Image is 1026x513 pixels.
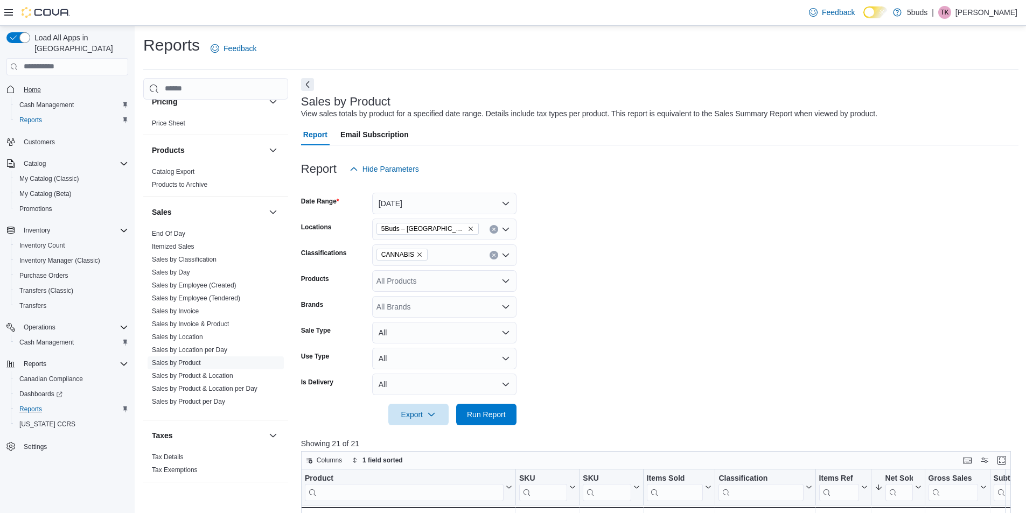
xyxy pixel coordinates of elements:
[302,454,346,467] button: Columns
[501,303,510,311] button: Open list of options
[15,99,78,111] a: Cash Management
[305,473,504,483] div: Product
[340,124,409,145] span: Email Subscription
[317,456,342,465] span: Columns
[2,356,132,371] button: Reports
[152,242,194,251] span: Itemized Sales
[15,269,73,282] a: Purchase Orders
[152,281,236,290] span: Sales by Employee (Created)
[456,404,517,425] button: Run Report
[152,384,257,393] span: Sales by Product & Location per Day
[301,78,314,91] button: Next
[19,439,128,453] span: Settings
[24,138,55,146] span: Customers
[2,320,132,335] button: Operations
[152,269,190,276] a: Sales by Day
[143,451,288,482] div: Taxes
[152,333,203,341] span: Sales by Location
[143,227,288,420] div: Sales
[2,223,132,238] button: Inventory
[152,453,184,461] a: Tax Details
[152,466,198,474] span: Tax Exemptions
[152,466,198,474] a: Tax Exemptions
[388,404,449,425] button: Export
[907,6,927,19] p: 5buds
[928,473,986,501] button: Gross Sales
[301,300,323,309] label: Brands
[19,357,51,370] button: Reports
[11,298,132,313] button: Transfers
[2,82,132,97] button: Home
[11,97,132,113] button: Cash Management
[303,124,327,145] span: Report
[2,156,132,171] button: Catalog
[19,321,128,334] span: Operations
[19,224,128,237] span: Inventory
[490,251,498,259] button: Clear input
[2,134,132,150] button: Customers
[152,120,185,127] a: Price Sheet
[19,101,74,109] span: Cash Management
[15,373,128,385] span: Canadian Compliance
[15,239,128,252] span: Inventory Count
[19,420,75,428] span: [US_STATE] CCRS
[301,163,337,175] h3: Report
[978,454,991,467] button: Display options
[301,249,347,257] label: Classifications
[19,157,50,170] button: Catalog
[15,172,83,185] a: My Catalog (Classic)
[15,284,128,297] span: Transfers (Classic)
[19,390,62,398] span: Dashboards
[301,275,329,283] label: Products
[646,473,703,483] div: Items Sold
[6,78,128,482] nav: Complex example
[19,116,42,124] span: Reports
[152,320,229,328] span: Sales by Invoice & Product
[15,172,128,185] span: My Catalog (Classic)
[718,473,803,483] div: Classification
[152,307,199,315] a: Sales by Invoice
[206,38,261,59] a: Feedback
[152,180,207,189] span: Products to Archive
[372,193,517,214] button: [DATE]
[15,99,128,111] span: Cash Management
[152,359,201,367] span: Sales by Product
[874,473,921,501] button: Net Sold
[152,282,236,289] a: Sales by Employee (Created)
[267,144,280,157] button: Products
[19,189,72,198] span: My Catalog (Beta)
[372,374,517,395] button: All
[519,473,567,483] div: SKU
[152,346,227,354] span: Sales by Location per Day
[19,224,54,237] button: Inventory
[819,473,859,483] div: Items Ref
[19,241,65,250] span: Inventory Count
[19,136,59,149] a: Customers
[822,7,855,18] span: Feedback
[22,7,70,18] img: Cova
[152,294,240,302] a: Sales by Employee (Tendered)
[11,113,132,128] button: Reports
[19,321,60,334] button: Operations
[19,83,45,96] a: Home
[395,404,442,425] span: Export
[15,388,67,400] a: Dashboards
[863,6,888,18] input: Dark Mode
[267,95,280,108] button: Pricing
[152,181,207,188] a: Products to Archive
[24,226,50,235] span: Inventory
[152,255,217,264] span: Sales by Classification
[467,409,506,420] span: Run Report
[15,388,128,400] span: Dashboards
[15,254,128,267] span: Inventory Manager (Classic)
[15,284,78,297] a: Transfers (Classic)
[928,473,978,483] div: Gross Sales
[376,223,479,235] span: 5Buds – Meadow Lake
[24,86,41,94] span: Home
[11,268,132,283] button: Purchase Orders
[372,348,517,369] button: All
[152,294,240,303] span: Sales by Employee (Tendered)
[301,326,331,335] label: Sale Type
[152,207,172,217] h3: Sales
